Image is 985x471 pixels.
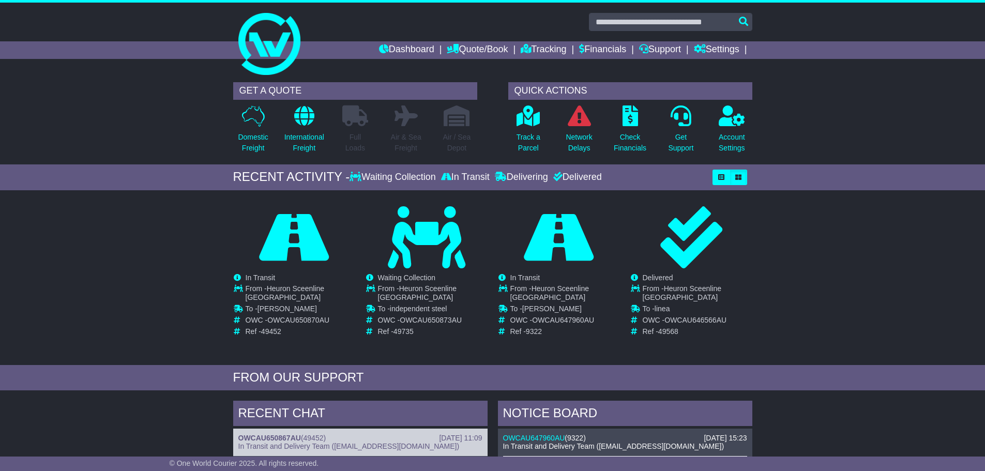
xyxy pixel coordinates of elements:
td: From - [643,284,752,305]
td: To - [643,305,752,316]
span: In Transit [246,274,276,282]
td: OWC - [510,316,619,327]
a: GetSupport [668,105,694,159]
div: GET A QUOTE [233,82,477,100]
span: [PERSON_NAME] [522,305,582,313]
p: Network Delays [566,132,592,154]
td: Ref - [510,327,619,336]
td: From - [378,284,487,305]
div: RECENT CHAT [233,401,488,429]
div: ( ) [238,434,482,443]
a: CheckFinancials [613,105,647,159]
a: Settings [694,41,739,59]
div: [DATE] 15:23 [704,434,747,443]
span: OWCAU646566AU [664,316,726,324]
a: AccountSettings [718,105,746,159]
td: From - [246,284,355,305]
td: Ref - [643,327,752,336]
p: Account Settings [719,132,745,154]
div: In Transit [438,172,492,183]
div: Waiting Collection [350,172,438,183]
div: [DATE] 11:09 [439,434,482,443]
p: Check Financials [614,132,646,154]
span: Heuron Sceenline [GEOGRAPHIC_DATA] [510,284,589,301]
span: linea [655,305,670,313]
span: 49452 [304,434,324,442]
div: Delivered [551,172,602,183]
td: To - [510,305,619,316]
div: FROM OUR SUPPORT [233,370,752,385]
span: In Transit [510,274,540,282]
span: 49735 [393,327,414,336]
span: OWCAU650870AU [267,316,329,324]
span: Heuron Sceenline [GEOGRAPHIC_DATA] [643,284,722,301]
td: From - [510,284,619,305]
span: 9322 [567,434,583,442]
div: Delivering [492,172,551,183]
td: To - [378,305,487,316]
a: Support [639,41,681,59]
p: Full Loads [342,132,368,154]
span: OWCAU650873AU [400,316,462,324]
p: International Freight [284,132,324,154]
span: Heuron Sceenline [GEOGRAPHIC_DATA] [378,284,457,301]
span: © One World Courier 2025. All rights reserved. [170,459,319,467]
span: OWCAU647960AU [532,316,594,324]
a: Tracking [521,41,566,59]
a: Quote/Book [447,41,508,59]
span: Waiting Collection [378,274,436,282]
div: RECENT ACTIVITY - [233,170,350,185]
a: OWCAU650867AU [238,434,301,442]
span: 49568 [658,327,678,336]
p: Air & Sea Freight [391,132,421,154]
a: DomesticFreight [237,105,268,159]
a: InternationalFreight [284,105,325,159]
td: Ref - [378,327,487,336]
div: QUICK ACTIONS [508,82,752,100]
td: OWC - [246,316,355,327]
td: To - [246,305,355,316]
span: 9322 [526,327,542,336]
span: In Transit and Delivery Team ([EMAIL_ADDRESS][DOMAIN_NAME]) [503,442,724,450]
p: Air / Sea Depot [443,132,471,154]
a: OWCAU647960AU [503,434,565,442]
span: [PERSON_NAME] [257,305,317,313]
td: OWC - [378,316,487,327]
span: Heuron Sceenline [GEOGRAPHIC_DATA] [246,284,325,301]
p: Get Support [668,132,693,154]
span: Delivered [643,274,673,282]
td: Ref - [246,327,355,336]
span: 49452 [261,327,281,336]
p: Track a Parcel [517,132,540,154]
td: OWC - [643,316,752,327]
span: independent steel [390,305,447,313]
span: In Transit and Delivery Team ([EMAIL_ADDRESS][DOMAIN_NAME]) [238,442,460,450]
a: Financials [579,41,626,59]
p: Domestic Freight [238,132,268,154]
div: NOTICE BOARD [498,401,752,429]
a: Track aParcel [516,105,541,159]
a: Dashboard [379,41,434,59]
div: ( ) [503,434,747,443]
a: NetworkDelays [565,105,593,159]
